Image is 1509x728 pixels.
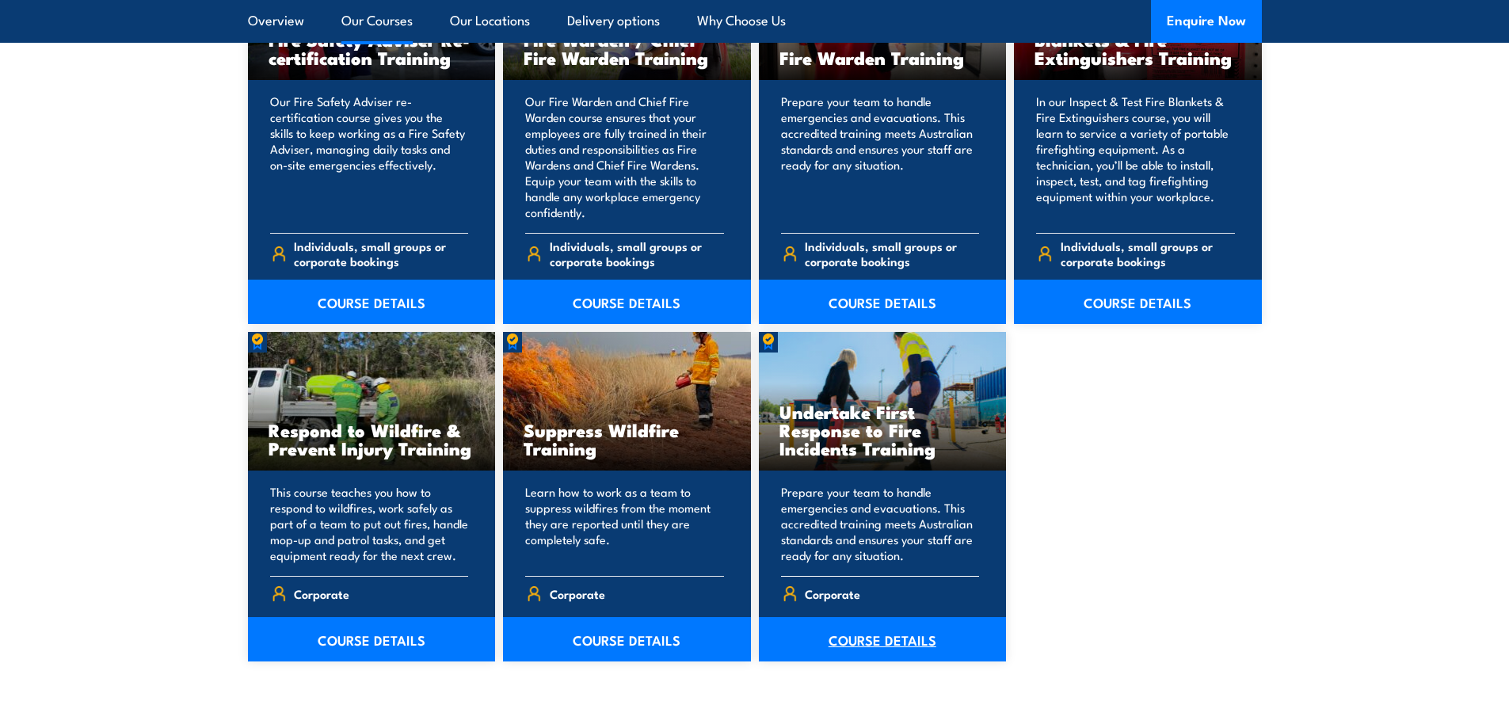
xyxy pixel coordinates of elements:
[269,30,475,67] h3: Fire Safety Adviser Re-certification Training
[779,402,986,457] h3: Undertake First Response to Fire Incidents Training
[294,581,349,606] span: Corporate
[1036,93,1235,220] p: In our Inspect & Test Fire Blankets & Fire Extinguishers course, you will learn to service a vari...
[550,238,724,269] span: Individuals, small groups or corporate bookings
[1035,12,1241,67] h3: Inspect & Test Fire Blankets & Fire Extinguishers Training
[524,421,730,457] h3: Suppress Wildfire Training
[805,581,860,606] span: Corporate
[805,238,979,269] span: Individuals, small groups or corporate bookings
[524,30,730,67] h3: Fire Warden / Chief Fire Warden Training
[269,421,475,457] h3: Respond to Wildfire & Prevent Injury Training
[781,484,980,563] p: Prepare your team to handle emergencies and evacuations. This accredited training meets Australia...
[503,280,751,324] a: COURSE DETAILS
[759,280,1007,324] a: COURSE DETAILS
[525,93,724,220] p: Our Fire Warden and Chief Fire Warden course ensures that your employees are fully trained in the...
[294,238,468,269] span: Individuals, small groups or corporate bookings
[270,93,469,220] p: Our Fire Safety Adviser re-certification course gives you the skills to keep working as a Fire Sa...
[759,617,1007,661] a: COURSE DETAILS
[550,581,605,606] span: Corporate
[503,617,751,661] a: COURSE DETAILS
[781,93,980,220] p: Prepare your team to handle emergencies and evacuations. This accredited training meets Australia...
[248,617,496,661] a: COURSE DETAILS
[779,48,986,67] h3: Fire Warden Training
[248,280,496,324] a: COURSE DETAILS
[1061,238,1235,269] span: Individuals, small groups or corporate bookings
[270,484,469,563] p: This course teaches you how to respond to wildfires, work safely as part of a team to put out fir...
[1014,280,1262,324] a: COURSE DETAILS
[525,484,724,563] p: Learn how to work as a team to suppress wildfires from the moment they are reported until they ar...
